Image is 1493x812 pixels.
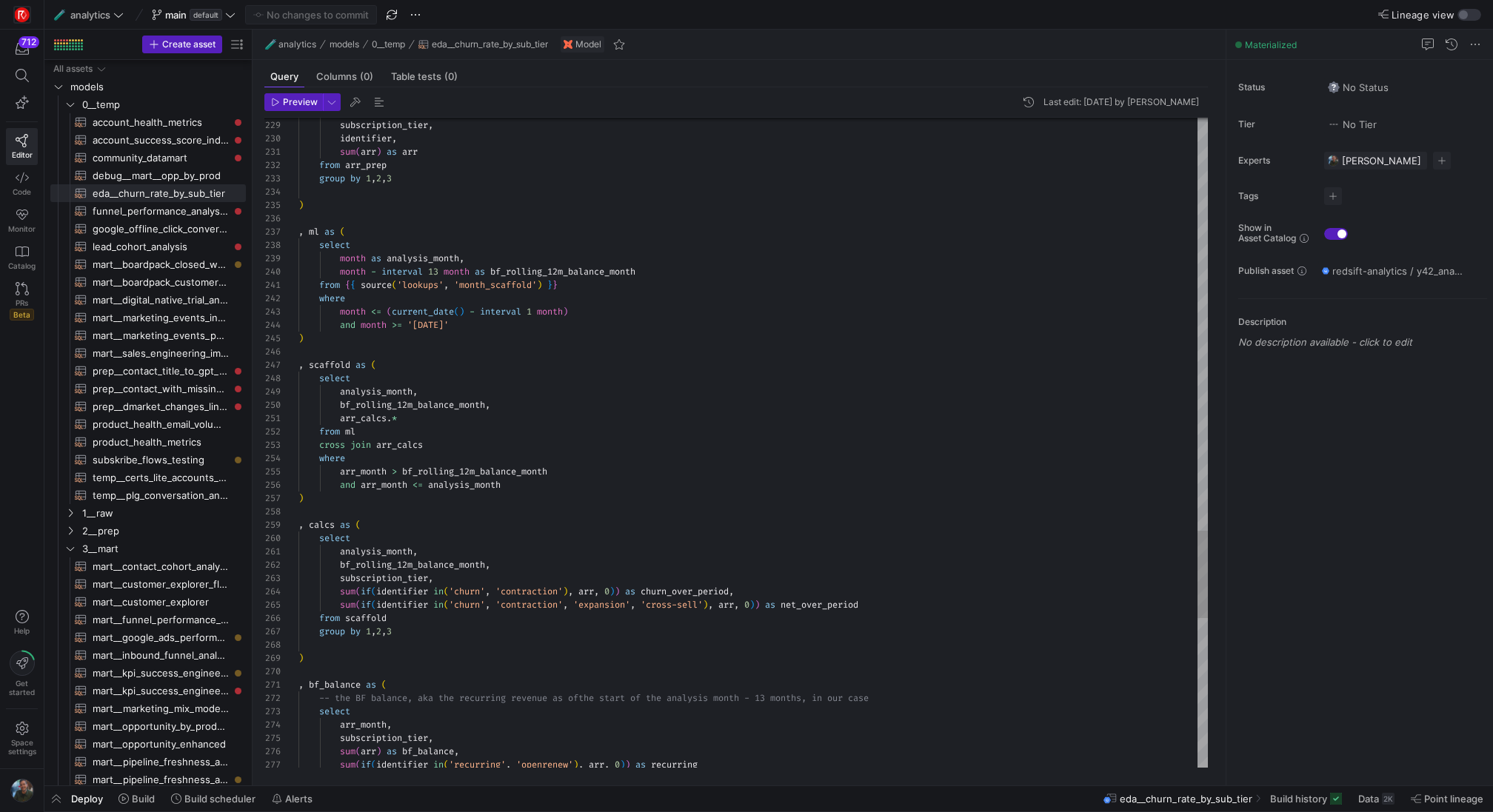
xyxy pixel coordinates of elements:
[340,306,366,318] span: month
[371,306,381,318] span: <=
[93,416,229,433] span: product_health_email_volumes​​​​​​​​​​
[93,185,229,202] span: eda__churn_rate_by_sub_tier​​​​​​​​​​
[1332,265,1463,277] span: redsift-analytics / y42_analytics_main / eda__churn_rate_by_sub_tier
[50,575,246,593] a: mart__customer_explorer_flattened​​​​​​​​​​
[283,97,318,107] span: Preview
[264,212,281,225] div: 236
[164,786,262,811] button: Build scheduler
[340,319,355,331] span: and
[50,255,246,273] div: Press SPACE to select this row.
[298,226,304,238] span: ,
[50,753,246,771] a: mart__pipeline_freshness_analysis_with_renewals​​​​​​​​​​
[50,717,246,735] a: mart__opportunity_by_product_line​​​​​​​​​​
[8,261,36,270] span: Catalog
[1328,118,1377,130] span: No Tier
[50,451,246,469] div: Press SPACE to select this row.
[93,203,229,220] span: funnel_performance_analysis__monthly​​​​​​​​​​
[50,699,246,717] a: mart__marketing_mix_modelling​​​​​​​​​​
[50,362,246,380] a: prep__contact_title_to_gpt_persona​​​​​​​​​​
[50,291,246,309] div: Press SPACE to select this row.
[190,9,222,21] span: default
[93,629,229,646] span: mart__google_ads_performance_analysis_rolling​​​​​​​​​​
[381,172,387,184] span: ,
[50,78,246,95] div: Press SPACE to select this row.
[372,39,405,50] span: 0__temp
[392,279,397,291] span: (
[298,332,304,344] span: )
[387,306,392,318] span: (
[454,279,537,291] span: 'month_scaffold'
[264,425,281,438] div: 252
[490,266,635,278] span: bf_rolling_12m_balance_month
[316,72,373,81] span: Columns
[19,36,39,48] div: 712
[93,114,229,131] span: account_health_metrics​​​​​​​​​​
[381,266,423,278] span: interval
[326,36,363,53] button: models
[162,39,216,50] span: Create asset
[50,255,246,273] a: mart__boardpack_closed_won_by_region_view​​​​​​​​​​
[264,398,281,412] div: 250
[6,775,38,806] button: https://storage.googleapis.com/y42-prod-data-exchange/images/6IdsliWYEjCj6ExZYNtk9pMT8U8l8YHLguyz...
[1263,786,1349,811] button: Build history
[12,150,33,159] span: Editor
[50,131,246,149] div: Press SPACE to select this row.
[6,239,38,276] a: Catalog
[8,738,36,756] span: Space settings
[50,771,246,788] a: mart__pipeline_freshness_analysis​​​​​​​​​​
[345,279,350,291] span: {
[340,146,355,158] span: sum
[93,718,229,735] span: mart__opportunity_by_product_line​​​​​​​​​​
[355,146,361,158] span: (
[50,664,246,682] a: mart__kpi_success_engineering_historical​​​​​​​​​​
[50,344,246,362] div: Press SPACE to select this row.
[1238,336,1487,348] p: No description available - click to edit
[371,266,376,278] span: -
[324,226,335,238] span: as
[50,380,246,397] div: Press SPACE to select this row.
[387,412,392,424] span: .
[50,486,246,504] div: Press SPACE to select this row.
[264,345,281,358] div: 246
[1238,155,1312,166] span: Experts
[50,238,246,255] a: lead_cohort_analysis​​​​​​​​​​
[6,202,38,239] a: Monitor
[413,386,418,397] span: ,
[50,184,246,202] a: eda__churn_rate_by_sub_tier​​​​​​​​​​
[392,466,397,477] span: >
[444,266,470,278] span: month
[264,305,281,318] div: 243
[50,380,246,397] a: prep__contact_with_missing_gpt_persona​​​​​​​​​​
[376,146,381,158] span: )
[6,715,38,762] a: Spacesettings
[132,793,155,805] span: Build
[264,278,281,292] div: 241
[340,266,366,278] span: month
[319,239,350,251] span: select
[1238,223,1296,244] span: Show in Asset Catalog
[309,359,350,371] span: scaffold
[50,167,246,184] a: debug__mart__opp_by_prod​​​​​​​​​​
[50,344,246,362] a: mart__sales_engineering_impact​​​​​​​​​​
[93,274,229,291] span: mart__boardpack_customer_base_view​​​​​​​​​​
[1043,97,1199,107] div: Last edit: [DATE] by [PERSON_NAME]
[264,292,281,305] div: 242
[6,165,38,202] a: Code
[1324,115,1380,134] button: No tierNo Tier
[340,226,345,238] span: (
[50,113,246,131] a: account_health_metrics​​​​​​​​​​
[298,359,304,371] span: ,
[444,279,449,291] span: ,
[319,452,345,464] span: where
[340,412,387,424] span: arr_calcs
[459,306,464,318] span: )
[1270,793,1327,805] span: Build history
[444,72,458,81] span: (0)
[407,319,449,331] span: '[DATE]'
[264,385,281,398] div: 249
[392,319,402,331] span: >=
[93,469,229,486] span: temp__certs_lite_accounts_for_sdrs​​​​​​​​​​
[537,306,563,318] span: month
[264,412,281,425] div: 251
[340,399,485,411] span: bf_rolling_12m_balance_month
